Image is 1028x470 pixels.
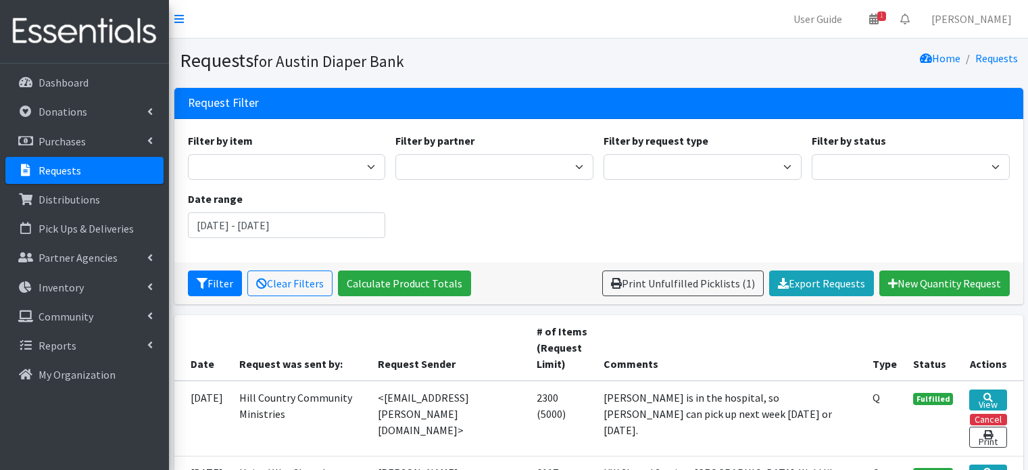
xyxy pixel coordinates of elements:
[180,49,594,72] h1: Requests
[188,212,386,238] input: January 1, 2011 - December 31, 2011
[39,164,81,177] p: Requests
[5,9,164,54] img: HumanEssentials
[370,315,528,381] th: Request Sender
[39,135,86,148] p: Purchases
[873,391,880,404] abbr: Quantity
[529,315,595,381] th: # of Items (Request Limit)
[604,133,708,149] label: Filter by request type
[338,271,471,296] a: Calculate Product Totals
[39,339,76,352] p: Reports
[188,271,242,296] button: Filter
[969,390,1006,410] a: View
[247,271,333,296] a: Clear Filters
[39,193,100,206] p: Distributions
[5,361,164,388] a: My Organization
[5,215,164,242] a: Pick Ups & Deliveries
[858,5,889,32] a: 1
[188,191,243,207] label: Date range
[5,244,164,271] a: Partner Agencies
[5,157,164,184] a: Requests
[595,381,864,456] td: [PERSON_NAME] is in the hospital, so [PERSON_NAME] can pick up next week [DATE] or [DATE].
[877,11,886,21] span: 1
[970,414,1007,425] button: Cancel
[39,251,118,264] p: Partner Agencies
[5,303,164,330] a: Community
[529,381,595,456] td: 2300 (5000)
[39,281,84,294] p: Inventory
[913,393,954,405] span: Fulfilled
[864,315,905,381] th: Type
[969,427,1006,448] a: Print
[595,315,864,381] th: Comments
[975,51,1018,65] a: Requests
[174,315,231,381] th: Date
[602,271,764,296] a: Print Unfulfilled Picklists (1)
[395,133,474,149] label: Filter by partner
[783,5,853,32] a: User Guide
[961,315,1023,381] th: Actions
[5,186,164,213] a: Distributions
[39,310,93,323] p: Community
[5,332,164,359] a: Reports
[39,105,87,118] p: Donations
[188,133,253,149] label: Filter by item
[231,315,370,381] th: Request was sent by:
[253,51,404,71] small: for Austin Diaper Bank
[5,98,164,125] a: Donations
[188,96,259,110] h3: Request Filter
[231,381,370,456] td: Hill Country Community Ministries
[39,76,89,89] p: Dashboard
[812,133,886,149] label: Filter by status
[5,128,164,155] a: Purchases
[39,368,116,381] p: My Organization
[5,69,164,96] a: Dashboard
[5,274,164,301] a: Inventory
[905,315,962,381] th: Status
[39,222,134,235] p: Pick Ups & Deliveries
[921,5,1023,32] a: [PERSON_NAME]
[174,381,231,456] td: [DATE]
[920,51,960,65] a: Home
[370,381,528,456] td: <[EMAIL_ADDRESS][PERSON_NAME][DOMAIN_NAME]>
[879,271,1010,296] a: New Quantity Request
[769,271,874,296] a: Export Requests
